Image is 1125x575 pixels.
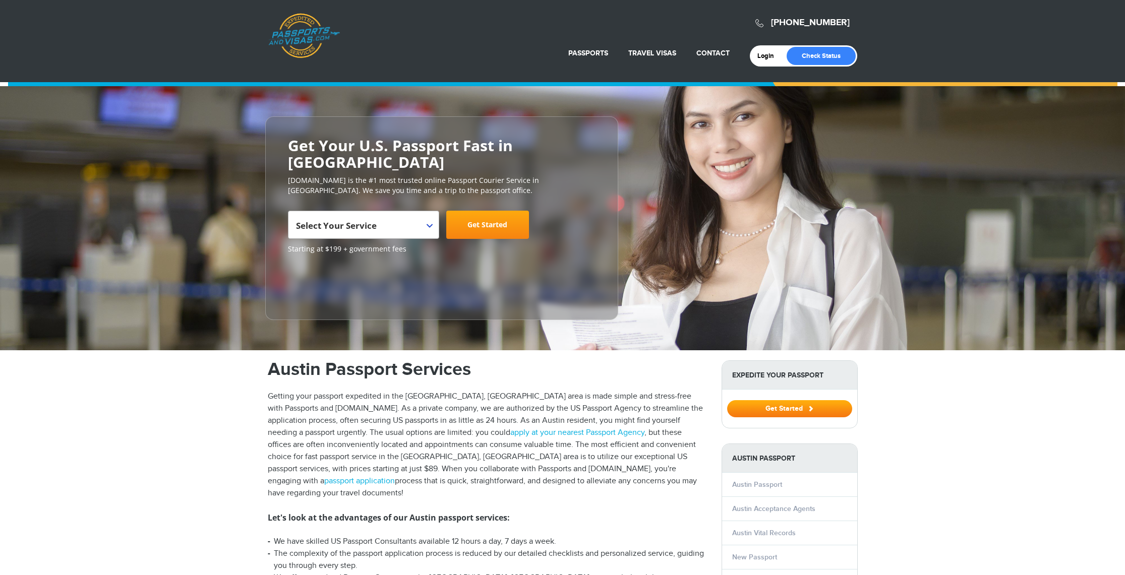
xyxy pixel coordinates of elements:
[268,512,706,524] h3: Let's look at the advantages of our Austin passport services:
[296,220,377,231] span: Select Your Service
[268,391,706,499] p: Getting your passport expedited in the [GEOGRAPHIC_DATA], [GEOGRAPHIC_DATA] area is made simple a...
[288,211,439,239] span: Select Your Service
[446,211,529,239] a: Get Started
[696,49,730,57] a: Contact
[568,49,608,57] a: Passports
[628,49,676,57] a: Travel Visas
[722,361,857,390] strong: Expedite Your Passport
[771,17,850,28] a: [PHONE_NUMBER]
[288,259,364,309] iframe: Customer reviews powered by Trustpilot
[757,52,781,60] a: Login
[727,400,852,417] button: Get Started
[268,360,706,378] h1: Austin Passport Services
[732,480,782,489] a: Austin Passport
[510,428,644,437] a: apply at your nearest Passport Agency
[722,444,857,473] strong: Austin Passport
[787,47,856,65] a: Check Status
[732,529,796,537] a: Austin Vital Records
[324,476,395,486] a: passport application
[732,504,815,513] a: Austin Acceptance Agents
[732,553,777,561] a: New Passport
[288,244,596,254] span: Starting at $199 + government fees
[727,404,852,412] a: Get Started
[268,13,340,58] a: Passports & [DOMAIN_NAME]
[268,548,706,572] li: The complexity of the passport application process is reduced by our detailed checklists and pers...
[296,215,429,243] span: Select Your Service
[268,536,706,548] li: We have skilled US Passport Consultants available 12 hours a day, 7 days a week.
[288,175,596,196] p: [DOMAIN_NAME] is the #1 most trusted online Passport Courier Service in [GEOGRAPHIC_DATA]. We sav...
[288,137,596,170] h2: Get Your U.S. Passport Fast in [GEOGRAPHIC_DATA]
